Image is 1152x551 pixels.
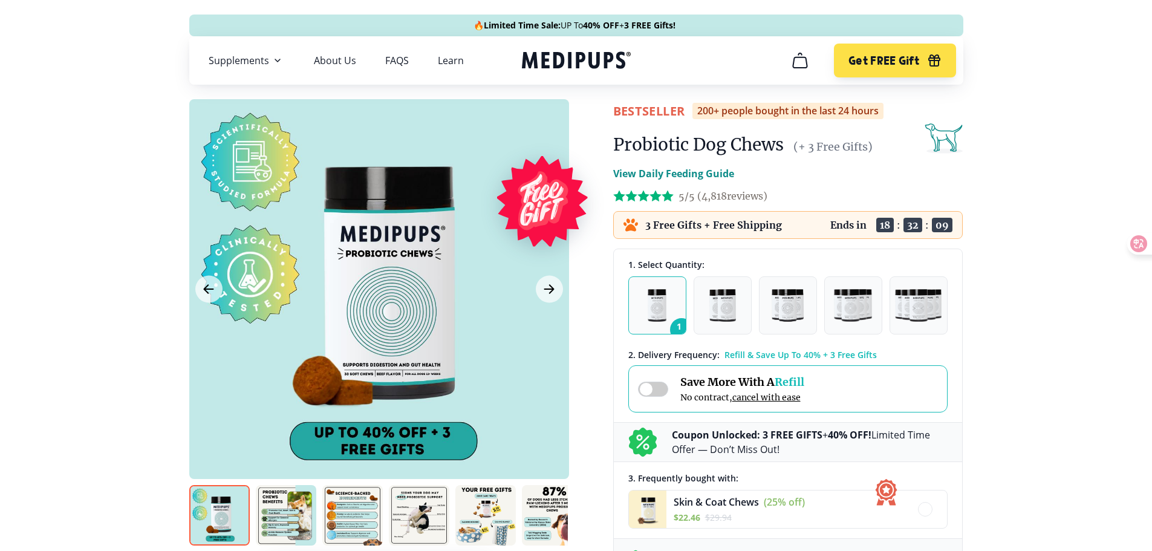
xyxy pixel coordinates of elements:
[903,218,922,232] span: 32
[897,219,900,231] span: :
[628,349,720,360] span: 2 . Delivery Frequency:
[680,392,804,403] span: No contract,
[834,44,955,77] button: Get FREE Gift
[536,276,563,303] button: Next Image
[613,166,734,181] p: View Daily Feeding Guide
[764,495,805,509] span: (25% off)
[385,54,409,67] a: FAQS
[670,318,693,341] span: 1
[389,485,449,546] img: Probiotic Dog Chews | Natural Dog Supplements
[709,289,736,322] img: Pack of 2 - Natural Dog Supplements
[679,190,767,202] span: 5/5 ( 4,818 reviews)
[522,485,582,546] img: Probiotic Dog Chews | Natural Dog Supplements
[314,54,356,67] a: About Us
[209,53,285,68] button: Supplements
[772,289,804,322] img: Pack of 3 - Natural Dog Supplements
[648,289,666,322] img: Pack of 1 - Natural Dog Supplements
[672,428,822,442] b: Coupon Unlocked: 3 FREE GIFTS
[628,276,686,334] button: 1
[786,46,815,75] button: cart
[628,259,948,270] div: 1. Select Quantity:
[895,289,942,322] img: Pack of 5 - Natural Dog Supplements
[189,485,250,546] img: Probiotic Dog Chews | Natural Dog Supplements
[672,428,948,457] p: + Limited Time Offer — Don’t Miss Out!
[828,428,871,442] b: 40% OFF!
[674,512,700,523] span: $ 22.46
[876,218,894,232] span: 18
[674,495,759,509] span: Skin & Coat Chews
[256,485,316,546] img: Probiotic Dog Chews | Natural Dog Supplements
[645,219,782,231] p: 3 Free Gifts + Free Shipping
[629,491,666,528] img: Skin & Coat Chews - Medipups
[613,103,685,119] span: BestSeller
[613,134,784,155] h1: Probiotic Dog Chews
[195,276,223,303] button: Previous Image
[209,54,269,67] span: Supplements
[724,349,877,360] span: Refill & Save Up To 40% + 3 Free Gifts
[932,218,952,232] span: 09
[680,375,804,389] span: Save More With A
[775,375,804,389] span: Refill
[705,512,732,523] span: $ 29.94
[925,219,929,231] span: :
[628,472,738,484] span: 3 . Frequently bought with:
[522,49,631,74] a: Medipups
[834,289,872,322] img: Pack of 4 - Natural Dog Supplements
[438,54,464,67] a: Learn
[473,19,675,31] span: 🔥 UP To +
[732,392,801,403] span: cancel with ease
[848,54,919,68] span: Get FREE Gift
[830,219,867,231] p: Ends in
[322,485,383,546] img: Probiotic Dog Chews | Natural Dog Supplements
[793,140,873,154] span: (+ 3 Free Gifts)
[455,485,516,546] img: Probiotic Dog Chews | Natural Dog Supplements
[692,103,884,119] div: 200+ people bought in the last 24 hours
